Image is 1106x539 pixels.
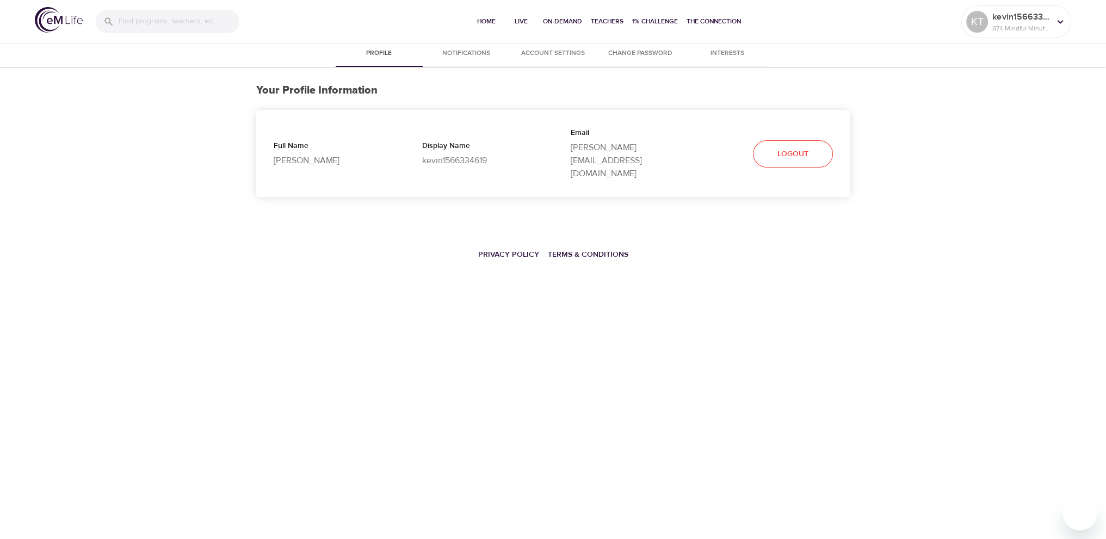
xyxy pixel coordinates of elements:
span: The Connection [687,16,741,27]
iframe: Button to launch messaging window [1062,495,1097,530]
a: Terms & Conditions [548,250,628,259]
p: kevin1566334619 [992,10,1050,23]
span: On-Demand [543,16,582,27]
span: Logout [777,147,808,161]
img: logo [35,7,83,33]
a: Privacy Policy [478,250,539,259]
span: Home [473,16,499,27]
button: Logout [753,140,833,168]
p: Email [571,127,684,141]
span: Account Settings [516,48,590,59]
span: Interests [690,48,764,59]
p: [PERSON_NAME] [274,154,387,167]
span: Live [508,16,534,27]
p: Display Name [422,140,536,154]
h3: Your Profile Information [256,84,850,97]
span: Profile [342,48,416,59]
nav: breadcrumb [256,242,850,266]
p: Full Name [274,140,387,154]
span: Change Password [603,48,677,59]
p: [PERSON_NAME][EMAIL_ADDRESS][DOMAIN_NAME] [571,141,684,180]
span: 1% Challenge [632,16,678,27]
div: KT [966,11,988,33]
p: 874 Mindful Minutes [992,23,1050,33]
span: Teachers [591,16,623,27]
input: Find programs, teachers, etc... [119,10,239,33]
span: Notifications [429,48,503,59]
p: kevin1566334619 [422,154,536,167]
